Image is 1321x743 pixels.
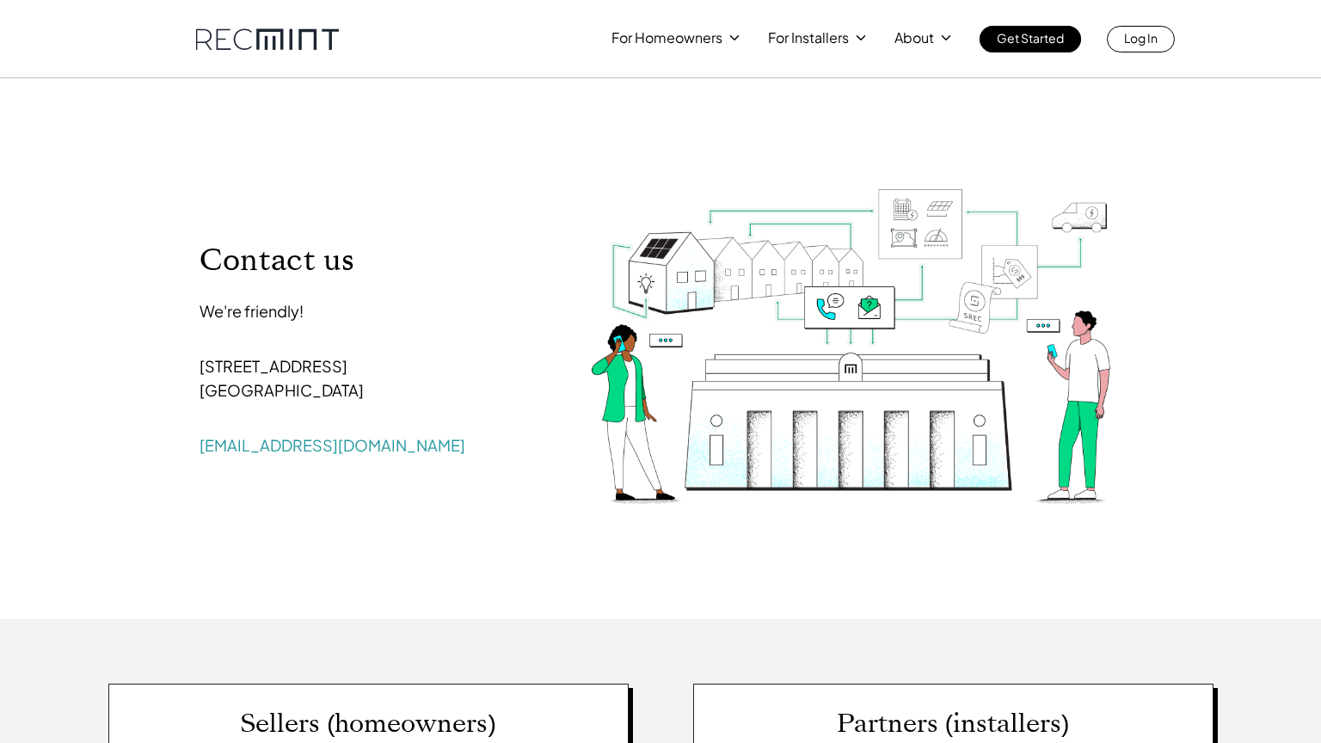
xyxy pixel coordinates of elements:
[240,709,496,739] p: Sellers (homeowners)
[894,26,934,50] p: About
[768,26,849,50] p: For Installers
[200,435,465,455] a: [EMAIL_ADDRESS][DOMAIN_NAME]
[200,330,538,427] p: [STREET_ADDRESS] [GEOGRAPHIC_DATA]
[1107,26,1175,52] a: Log In
[200,299,538,323] p: We're friendly!
[980,26,1081,52] a: Get Started
[611,26,722,50] p: For Homeowners
[997,26,1064,50] p: Get Started
[837,709,1070,739] p: Partners (installers)
[200,241,538,279] p: Contact us
[1124,26,1158,50] p: Log In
